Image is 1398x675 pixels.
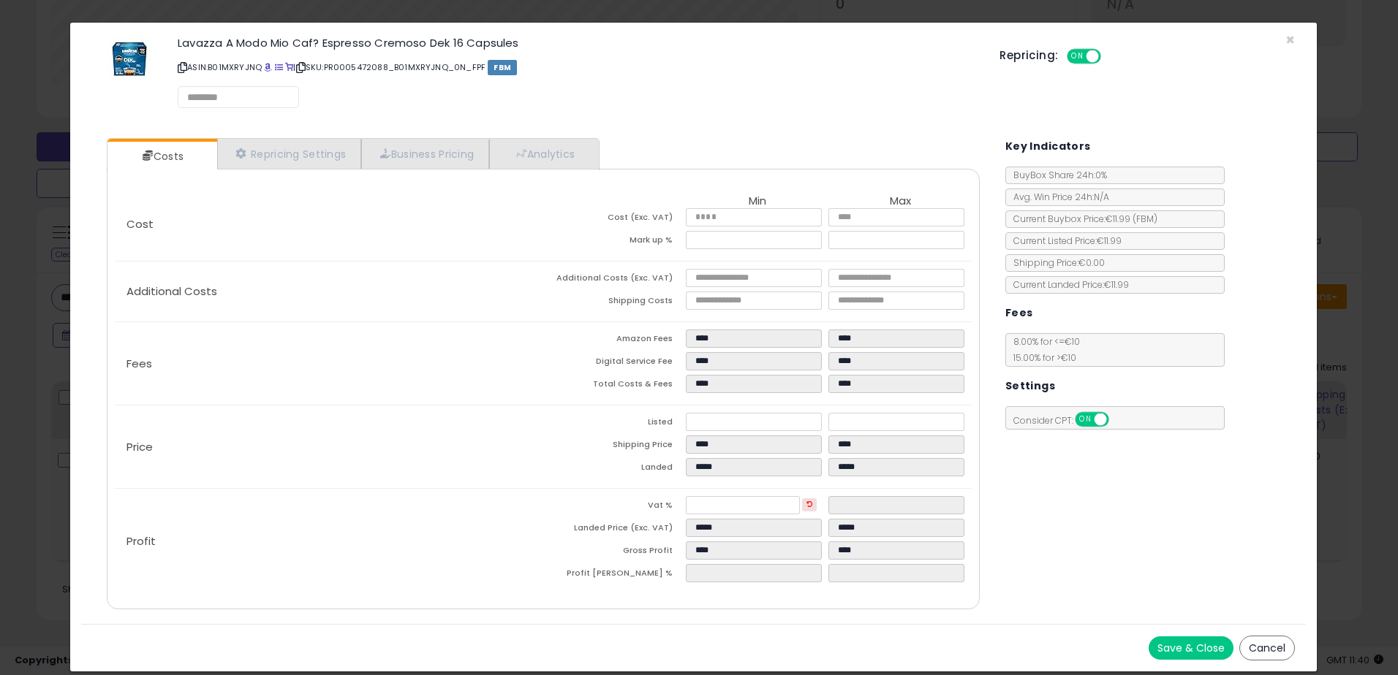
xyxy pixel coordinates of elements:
h5: Key Indicators [1005,137,1091,156]
span: Consider CPT: [1006,414,1128,427]
img: 51X8WHhUL3L._SL60_.jpg [107,37,151,81]
span: Shipping Price: €0.00 [1006,256,1105,269]
p: Profit [115,535,543,547]
span: 15.00 % for > €10 [1006,351,1076,364]
h5: Settings [1005,377,1055,395]
span: Current Buybox Price: [1006,213,1157,225]
th: Max [828,195,971,208]
td: Landed [543,458,686,481]
td: Total Costs & Fees [543,375,686,397]
p: Cost [115,218,543,230]
button: Save & Close [1149,636,1233,660]
span: ON [1076,413,1095,426]
p: Fees [115,358,543,370]
a: Costs [107,142,216,171]
th: Min [686,195,828,208]
a: Analytics [489,139,597,169]
span: Avg. Win Price 24h: N/A [1006,191,1109,203]
td: Landed Price (Exc. VAT) [543,519,686,541]
span: €11.99 [1106,213,1157,225]
a: Repricing Settings [217,139,362,169]
span: ON [1069,50,1087,63]
p: Price [115,441,543,453]
span: OFF [1106,413,1130,426]
span: Current Listed Price: €11.99 [1006,234,1122,247]
button: Cancel [1239,636,1295,660]
h5: Repricing: [1000,50,1058,61]
span: OFF [1099,50,1122,63]
span: × [1285,29,1295,50]
h5: Fees [1005,304,1033,322]
h3: Lavazza A Modo Mio Caf? Espresso Cremoso Dek 16 Capsules [178,37,978,48]
span: BuyBox Share 24h: 0% [1006,169,1107,181]
a: Your listing only [285,61,293,73]
span: Current Landed Price: €11.99 [1006,278,1129,291]
a: Business Pricing [361,139,489,169]
td: Shipping Price [543,435,686,458]
a: BuyBox page [264,61,272,73]
span: ( FBM ) [1133,213,1157,225]
p: Additional Costs [115,286,543,297]
td: Digital Service Fee [543,352,686,375]
td: Additional Costs (Exc. VAT) [543,269,686,291]
a: All offer listings [275,61,283,73]
td: Amazon Fees [543,329,686,352]
td: Gross Profit [543,541,686,564]
td: Mark up % [543,231,686,253]
td: Profit [PERSON_NAME] % [543,564,686,587]
td: Listed [543,413,686,435]
span: FBM [488,60,517,75]
td: Vat % [543,496,686,519]
td: Cost (Exc. VAT) [543,208,686,231]
td: Shipping Costs [543,291,686,314]
p: ASIN: B01MXRYJNQ | SKU: PR0005472088_B01MXRYJNQ_0N_FPF [178,56,978,79]
span: 8.00 % for <= €10 [1006,335,1080,364]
